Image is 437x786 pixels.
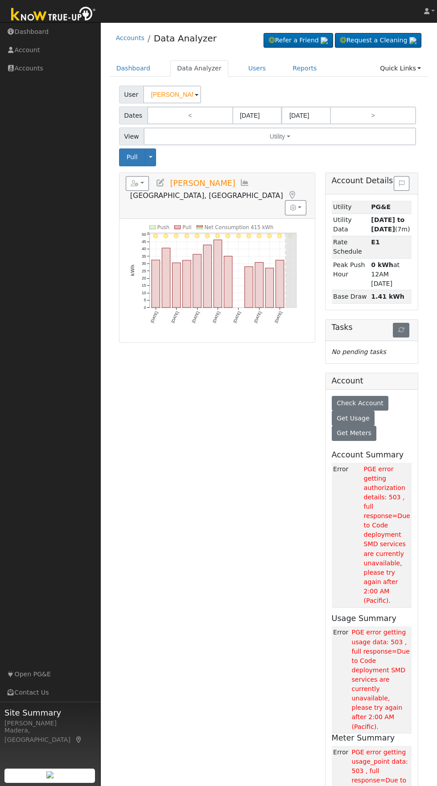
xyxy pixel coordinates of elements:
[193,255,202,308] rect: onclick=""
[144,128,416,145] button: Utility
[276,260,284,308] rect: onclick=""
[335,33,421,48] a: Request a Cleaning
[205,234,210,239] i: 8/23 - Clear
[371,203,391,210] strong: ID: 17203792, authorized: 08/20/25
[286,60,323,77] a: Reports
[119,86,144,103] span: User
[277,234,282,239] i: 8/30 - Clear
[371,261,393,268] strong: 0 kWh
[129,265,135,276] text: kWh
[332,259,370,290] td: Peak Push Hour
[350,626,412,733] td: PGE error getting usage data: 503 , full response=Due to Code deployment SMD services are current...
[253,311,263,324] text: [DATE]
[337,399,383,407] span: Check Account
[162,248,170,308] rect: onclick=""
[409,37,416,44] img: retrieve
[150,311,159,324] text: [DATE]
[4,726,95,745] div: Madera, [GEOGRAPHIC_DATA]
[332,733,412,743] h5: Meter Summary
[274,311,283,324] text: [DATE]
[225,234,230,239] i: 8/25 - Clear
[332,614,396,623] h5: Usage Summary
[246,234,251,239] i: 8/27 - Clear
[127,153,138,160] span: Pull
[142,239,146,244] text: 45
[371,216,404,233] strong: [DATE] to [DATE]
[170,178,235,187] span: [PERSON_NAME]
[267,234,272,239] i: 8/29 - Clear
[332,376,363,385] h5: Account
[362,463,412,607] td: PGE error getting authorization details: 503 , full response=Due to Code deployment SMD services ...
[332,176,412,185] h5: Account Details
[371,293,404,300] strong: 1.41 kWh
[245,267,253,308] rect: onclick=""
[152,260,160,308] rect: onclick=""
[214,240,222,308] rect: onclick=""
[373,60,428,77] a: Quick Links
[232,311,242,324] text: [DATE]
[337,429,371,436] span: Get Meters
[371,216,410,233] span: (7m)
[163,234,168,239] i: 8/19 - Clear
[256,234,261,239] i: 8/28 - Clear
[147,107,233,124] a: <
[332,348,386,355] i: No pending tasks
[265,268,274,308] rect: onclick=""
[142,291,146,295] text: 10
[75,736,83,743] a: Map
[240,178,250,187] a: Multi-Series Graph
[370,259,412,290] td: at 12AM [DATE]
[264,33,333,48] a: Refer a Friend
[172,263,181,308] rect: onclick=""
[194,234,199,239] i: 8/22 - Clear
[46,771,54,778] img: retrieve
[156,178,165,187] a: Edit User (35882)
[332,463,362,607] td: Error
[142,254,146,259] text: 35
[130,191,283,200] span: [GEOGRAPHIC_DATA], [GEOGRAPHIC_DATA]
[142,276,146,280] text: 20
[371,239,379,246] strong: Z
[144,305,146,310] text: 0
[4,707,95,719] span: Site Summary
[337,415,369,422] span: Get Usage
[142,269,146,273] text: 25
[142,247,146,251] text: 40
[332,214,370,236] td: Utility Data
[212,311,221,324] text: [DATE]
[182,224,191,230] text: Pull
[332,323,412,332] h5: Tasks
[288,191,297,200] a: Map
[170,60,228,77] a: Data Analyzer
[242,60,273,77] a: Users
[394,176,409,191] button: Issue History
[153,234,158,239] i: 8/18 - Clear
[119,148,145,166] button: Pull
[110,60,157,77] a: Dashboard
[204,224,273,230] text: Net Consumption 415 kWh
[332,626,350,733] td: Error
[332,236,370,258] td: Rate Schedule
[154,33,217,44] a: Data Analyzer
[332,290,370,303] td: Base Draw
[170,311,180,324] text: [DATE]
[255,263,264,308] rect: onclick=""
[203,245,212,308] rect: onclick=""
[142,232,146,237] text: 50
[142,284,146,288] text: 15
[224,256,232,308] rect: onclick=""
[236,234,241,239] i: 8/26 - Clear
[143,86,201,103] input: Select a User
[7,5,100,25] img: Know True-Up
[215,234,220,239] i: 8/24 - Clear
[142,261,146,266] text: 30
[119,128,144,145] span: View
[332,426,377,441] button: Get Meters
[332,396,389,411] button: Check Account
[182,260,191,308] rect: onclick=""
[157,224,169,230] text: Push
[173,234,178,239] i: 8/20 - Clear
[144,298,146,303] text: 5
[332,411,375,426] button: Get Usage
[332,201,370,214] td: Utility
